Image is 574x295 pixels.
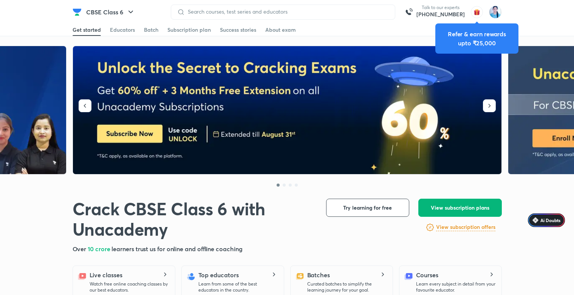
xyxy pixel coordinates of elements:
p: Learn from some of the best educators in the country. [198,281,278,293]
a: Ai Doubts [528,213,565,227]
a: Educators [110,24,135,36]
h5: Live classes [90,270,122,280]
div: Get started [73,26,101,34]
img: Company Logo [73,8,82,17]
div: About exam [265,26,296,34]
h6: View subscription offers [436,223,495,231]
a: View subscription offers [436,223,495,232]
div: Batch [144,26,158,34]
div: Success stories [220,26,256,34]
input: Search courses, test series and educators [185,9,389,15]
div: Subscription plan [167,26,211,34]
div: Refer & earn rewards upto ₹25,000 [441,29,512,48]
img: Isha Goyal [489,6,502,19]
h5: Courses [416,270,438,280]
span: Over [73,245,88,253]
h5: Batches [307,270,330,280]
p: Learn every subject in detail from your favourite educator. [416,281,495,293]
button: CBSE Class 6 [82,5,140,20]
span: Try learning for free [343,204,392,212]
img: Icon [532,217,538,223]
p: Watch free online coaching classes by our best educators. [90,281,169,293]
button: View subscription plans [418,199,502,217]
span: Ai Doubts [540,217,560,223]
a: [PHONE_NUMBER] [416,11,465,18]
a: Get started [73,24,101,36]
h5: Top educators [198,270,239,280]
span: 10 crore [88,245,111,253]
a: Success stories [220,24,256,36]
a: Batch [144,24,158,36]
div: Educators [110,26,135,34]
span: View subscription plans [431,204,489,212]
p: Curated batches to simplify the learning journey for your goal. [307,281,387,293]
img: call-us [401,5,416,20]
img: avatar [471,6,483,18]
p: Talk to our experts [416,5,465,11]
a: Subscription plan [167,24,211,36]
button: Try learning for free [326,199,409,217]
h1: Crack CBSE Class 6 with Unacademy [73,199,314,240]
a: About exam [265,24,296,36]
span: learners trust us for online and offline coaching [111,245,242,253]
